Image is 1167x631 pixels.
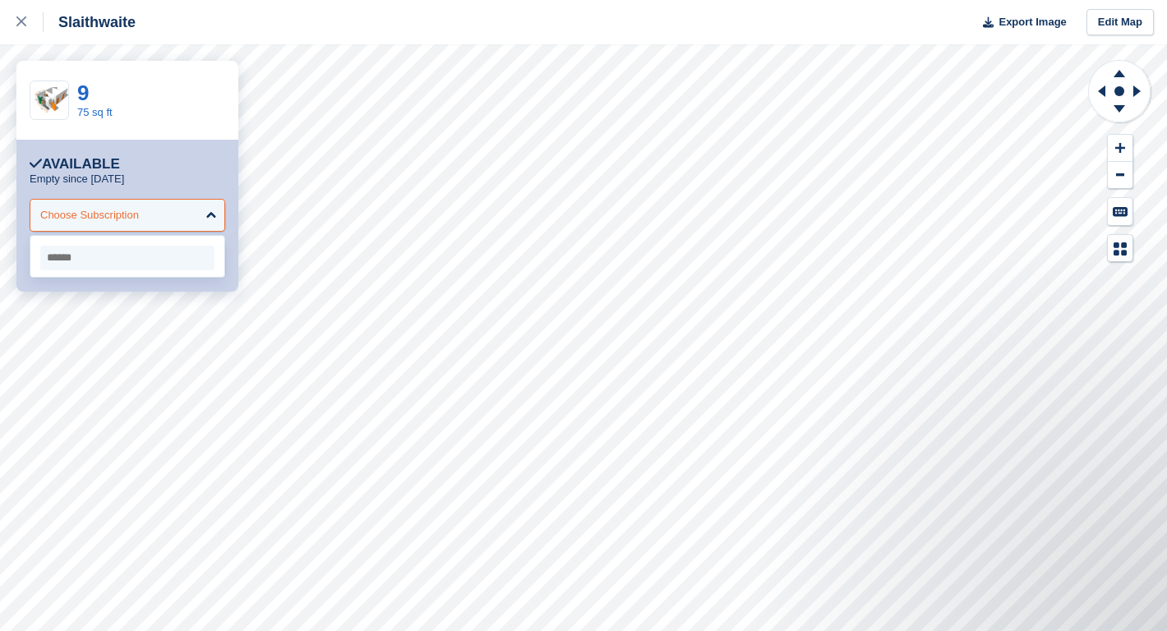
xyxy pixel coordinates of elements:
button: Keyboard Shortcuts [1108,198,1132,225]
button: Map Legend [1108,235,1132,262]
button: Zoom Out [1108,162,1132,189]
div: Slaithwaite [44,12,136,32]
img: 75.png [30,87,68,113]
div: Choose Subscription [40,207,139,223]
a: Edit Map [1086,9,1154,36]
a: 9 [77,81,89,105]
a: 75 sq ft [77,106,113,118]
div: Available [30,156,120,173]
span: Export Image [999,14,1066,30]
button: Zoom In [1108,135,1132,162]
button: Export Image [973,9,1067,36]
p: Empty since [DATE] [30,173,124,186]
